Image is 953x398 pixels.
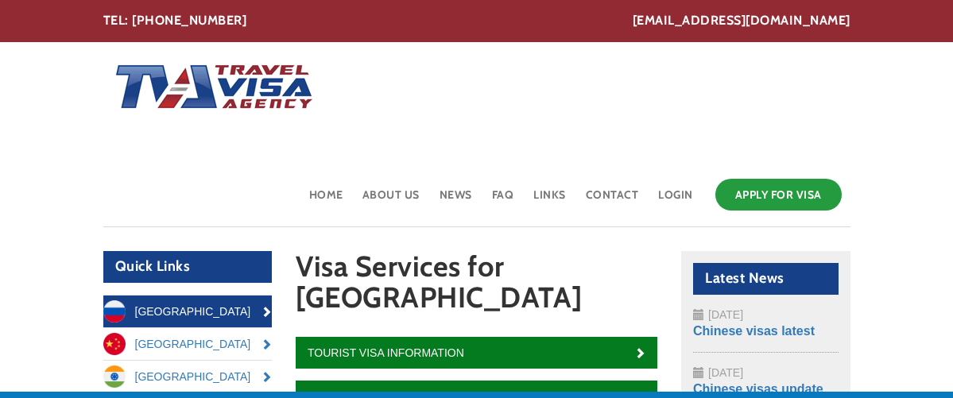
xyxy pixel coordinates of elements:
[490,175,516,226] a: FAQ
[715,179,842,211] a: Apply for Visa
[532,175,568,226] a: Links
[693,263,839,295] h2: Latest News
[708,308,743,321] span: [DATE]
[361,175,421,226] a: About Us
[308,175,345,226] a: Home
[103,296,273,327] a: [GEOGRAPHIC_DATA]
[633,12,850,30] a: [EMAIL_ADDRESS][DOMAIN_NAME]
[296,337,657,369] a: Tourist Visa Information
[584,175,641,226] a: Contact
[708,366,743,379] span: [DATE]
[296,251,657,321] h1: Visa Services for [GEOGRAPHIC_DATA]
[103,328,273,360] a: [GEOGRAPHIC_DATA]
[693,324,815,338] a: Chinese visas latest
[438,175,474,226] a: News
[693,382,823,396] a: Chinese visas update
[103,361,273,392] a: [GEOGRAPHIC_DATA]
[657,175,695,226] a: Login
[103,48,315,128] img: Home
[103,12,850,30] div: TEL: [PHONE_NUMBER]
